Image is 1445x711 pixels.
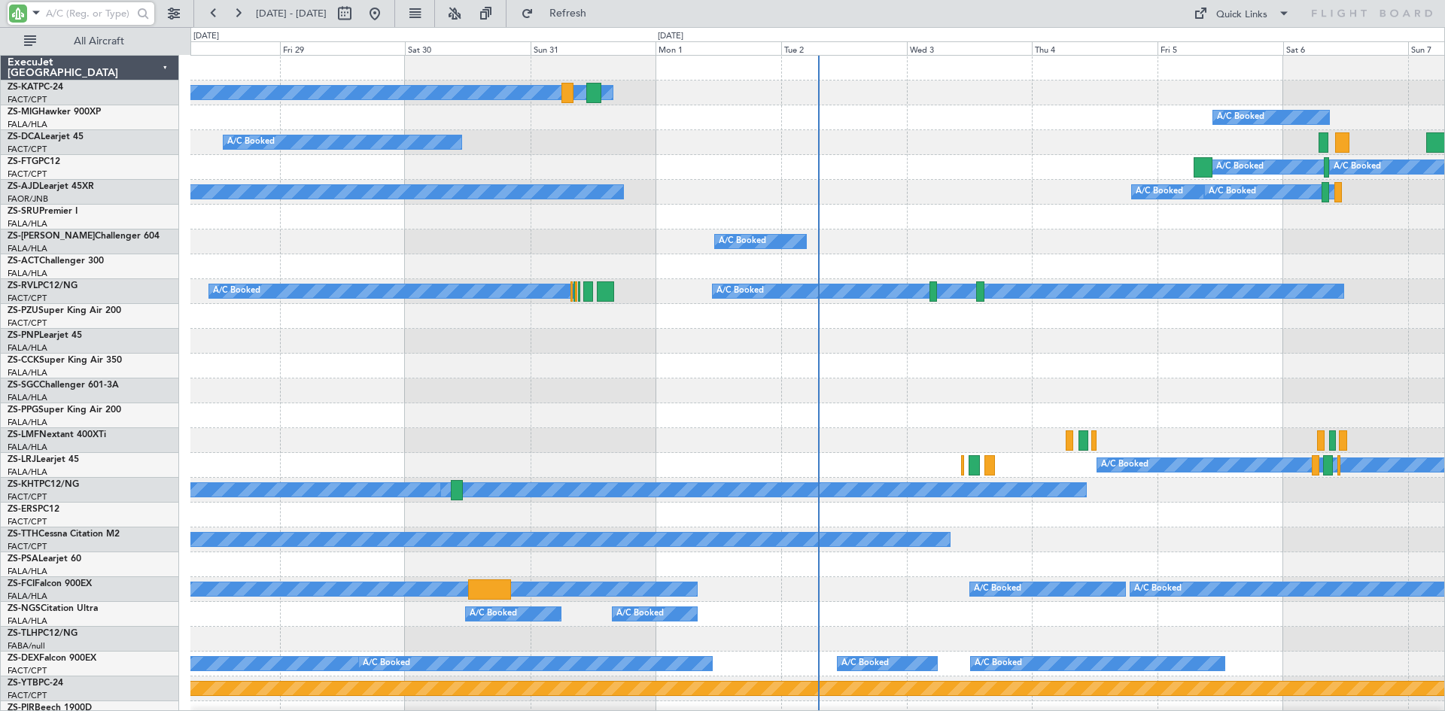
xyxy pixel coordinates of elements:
[8,455,79,464] a: ZS-LRJLearjet 45
[8,108,38,117] span: ZS-MIG
[8,318,47,329] a: FACT/CPT
[8,356,122,365] a: ZS-CCKSuper King Air 350
[8,406,121,415] a: ZS-PPGSuper King Air 200
[8,281,78,290] a: ZS-RVLPC12/NG
[8,144,47,155] a: FACT/CPT
[8,604,98,613] a: ZS-NGSCitation Ultra
[405,41,531,55] div: Sat 30
[8,232,160,241] a: ZS-[PERSON_NAME]Challenger 604
[8,207,39,216] span: ZS-SRU
[8,690,47,701] a: FACT/CPT
[8,406,38,415] span: ZS-PPG
[8,367,47,378] a: FALA/HLA
[8,654,96,663] a: ZS-DEXFalcon 900EX
[974,578,1021,600] div: A/C Booked
[8,281,38,290] span: ZS-RVL
[8,530,38,539] span: ZS-TTH
[46,2,132,25] input: A/C (Reg. or Type)
[8,306,121,315] a: ZS-PZUSuper King Air 200
[514,2,604,26] button: Refresh
[280,41,406,55] div: Fri 29
[8,193,48,205] a: FAOR/JNB
[8,615,47,627] a: FALA/HLA
[8,555,38,564] span: ZS-PSA
[8,679,63,688] a: ZS-YTBPC-24
[1217,106,1264,129] div: A/C Booked
[8,218,47,229] a: FALA/HLA
[1216,8,1267,23] div: Quick Links
[656,41,781,55] div: Mon 1
[1216,156,1264,178] div: A/C Booked
[363,652,410,675] div: A/C Booked
[8,381,39,390] span: ZS-SGC
[1158,41,1283,55] div: Fri 5
[1209,181,1256,203] div: A/C Booked
[1334,156,1381,178] div: A/C Booked
[8,381,119,390] a: ZS-SGCChallenger 601-3A
[1186,2,1297,26] button: Quick Links
[8,530,120,539] a: ZS-TTHCessna Citation M2
[8,665,47,676] a: FACT/CPT
[8,331,39,340] span: ZS-PNP
[8,356,39,365] span: ZS-CCK
[8,257,39,266] span: ZS-ACT
[17,29,163,53] button: All Aircraft
[8,108,101,117] a: ZS-MIGHawker 900XP
[8,555,81,564] a: ZS-PSALearjet 60
[8,579,35,588] span: ZS-FCI
[531,41,656,55] div: Sun 31
[658,30,683,43] div: [DATE]
[8,430,39,439] span: ZS-LMF
[8,342,47,354] a: FALA/HLA
[616,603,664,625] div: A/C Booked
[907,41,1033,55] div: Wed 3
[8,541,47,552] a: FACT/CPT
[1134,578,1182,600] div: A/C Booked
[8,604,41,613] span: ZS-NGS
[8,157,60,166] a: ZS-FTGPC12
[8,654,39,663] span: ZS-DEX
[8,455,36,464] span: ZS-LRJ
[8,331,82,340] a: ZS-PNPLearjet 45
[8,430,106,439] a: ZS-LMFNextant 400XTi
[8,629,78,638] a: ZS-TLHPC12/NG
[8,417,47,428] a: FALA/HLA
[8,579,92,588] a: ZS-FCIFalcon 900EX
[8,306,38,315] span: ZS-PZU
[8,268,47,279] a: FALA/HLA
[1101,454,1148,476] div: A/C Booked
[8,629,38,638] span: ZS-TLH
[975,652,1022,675] div: A/C Booked
[8,132,84,141] a: ZS-DCALearjet 45
[1032,41,1158,55] div: Thu 4
[8,480,39,489] span: ZS-KHT
[8,119,47,130] a: FALA/HLA
[256,7,327,20] span: [DATE] - [DATE]
[193,30,219,43] div: [DATE]
[8,207,78,216] a: ZS-SRUPremier I
[1283,41,1409,55] div: Sat 6
[8,94,47,105] a: FACT/CPT
[8,480,79,489] a: ZS-KHTPC12/NG
[8,442,47,453] a: FALA/HLA
[8,169,47,180] a: FACT/CPT
[781,41,907,55] div: Tue 2
[841,652,889,675] div: A/C Booked
[537,8,600,19] span: Refresh
[213,280,260,302] div: A/C Booked
[8,466,47,478] a: FALA/HLA
[8,566,47,577] a: FALA/HLA
[1136,181,1183,203] div: A/C Booked
[8,232,95,241] span: ZS-[PERSON_NAME]
[8,182,94,191] a: ZS-AJDLearjet 45XR
[470,603,517,625] div: A/C Booked
[8,491,47,503] a: FACT/CPT
[8,182,39,191] span: ZS-AJD
[8,257,104,266] a: ZS-ACTChallenger 300
[8,591,47,602] a: FALA/HLA
[8,293,47,304] a: FACT/CPT
[8,83,38,92] span: ZS-KAT
[716,280,764,302] div: A/C Booked
[8,679,38,688] span: ZS-YTB
[8,392,47,403] a: FALA/HLA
